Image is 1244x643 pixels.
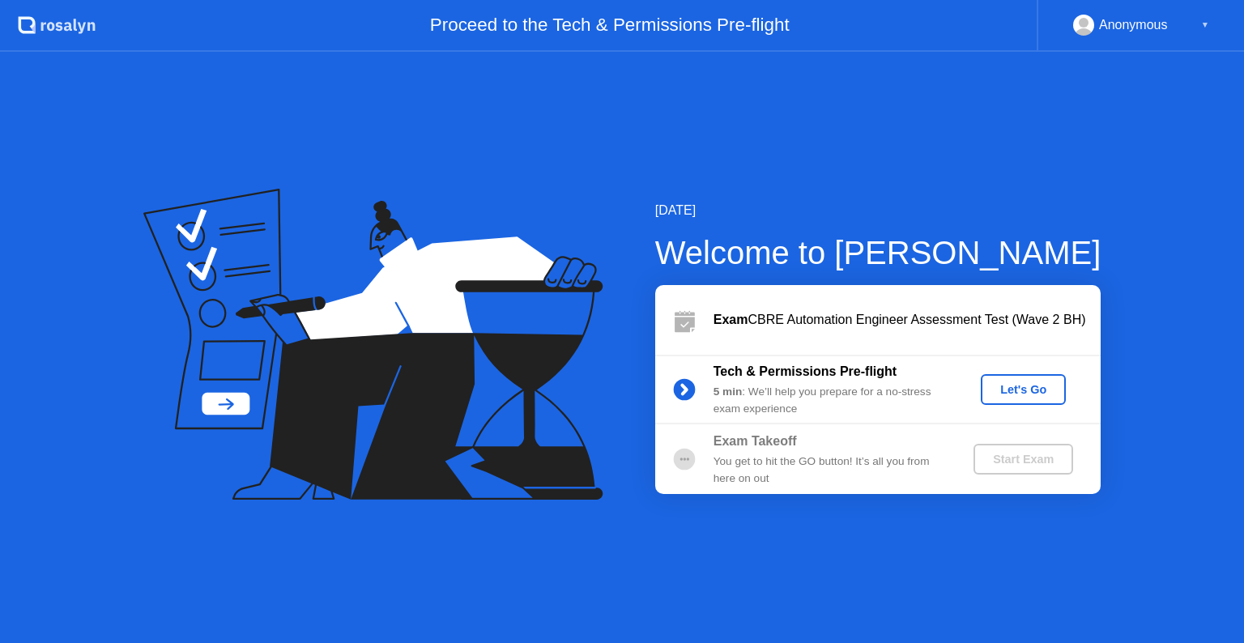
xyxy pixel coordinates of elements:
div: You get to hit the GO button! It’s all you from here on out [714,454,947,487]
div: Welcome to [PERSON_NAME] [655,228,1101,277]
b: 5 min [714,385,743,398]
div: Let's Go [987,383,1059,396]
div: [DATE] [655,201,1101,220]
div: ▼ [1201,15,1209,36]
button: Let's Go [981,374,1066,405]
b: Exam [714,313,748,326]
button: Start Exam [973,444,1073,475]
div: Anonymous [1099,15,1168,36]
div: Start Exam [980,453,1067,466]
div: : We’ll help you prepare for a no-stress exam experience [714,384,947,417]
div: CBRE Automation Engineer Assessment Test (Wave 2 BH) [714,310,1101,330]
b: Exam Takeoff [714,434,797,448]
b: Tech & Permissions Pre-flight [714,364,897,378]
